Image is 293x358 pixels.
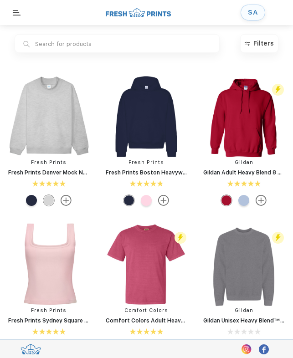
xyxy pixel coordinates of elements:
img: func=resize&h=266 [103,221,190,308]
div: Navy [123,195,134,206]
img: footer_facebook.svg [259,344,269,354]
div: SA [248,9,258,16]
div: Filters [253,40,274,47]
img: func=resize&h=266 [200,221,287,308]
div: Light Blue [238,195,249,206]
img: more.svg [256,195,267,206]
a: Gildan [235,307,253,313]
a: Fresh Prints Sydney Square Neck Tank Top [8,317,125,324]
input: Search for products [15,34,220,53]
img: flash_active_toggle.svg [272,232,284,244]
div: Pink [141,195,152,206]
a: Comfort Colors Adult Heavyweight T-Shirt [106,317,224,324]
img: func=resize&h=266 [103,73,190,160]
img: fp_horizonal.png [106,7,171,18]
a: Comfort Colors [124,307,168,313]
div: Navy [26,195,37,206]
a: Gildan [235,159,253,165]
a: Fresh Prints Boston Heavyweight Hoodie [106,169,218,176]
img: flash_active_toggle.svg [272,84,284,96]
img: func=resize&h=266 [5,73,92,160]
img: Footer_fp_logo_wordless.svg [21,344,41,354]
div: Ash Grey mto [43,195,54,206]
a: Fresh Prints [31,307,67,313]
img: more.svg [61,195,72,206]
div: Cherry Red [221,195,232,206]
a: SA [241,5,265,20]
img: insta_logo.svg [242,344,252,354]
img: func=resize&h=266 [200,73,287,160]
img: sidebar_menu.svg [12,10,21,15]
img: search.svg [23,41,30,47]
a: Fresh Prints [129,159,164,165]
img: more.svg [158,195,169,206]
a: Fresh Prints [31,159,67,165]
img: flash_active_toggle.svg [175,232,186,244]
img: filter_icon.svg [245,41,250,46]
img: func=resize&h=266 [5,221,92,308]
a: Fresh Prints Denver Mock Neck Heavyweight Sweatshirt [8,169,161,176]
